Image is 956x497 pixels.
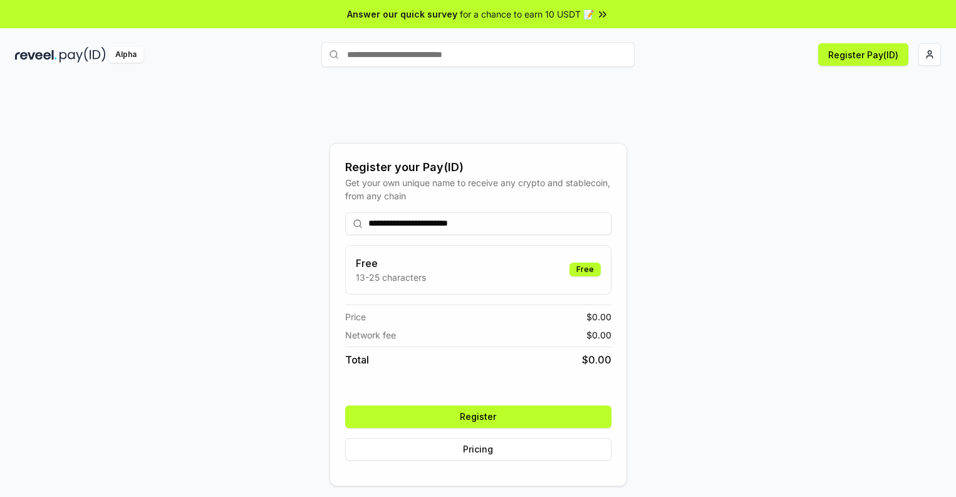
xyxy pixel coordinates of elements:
[60,47,106,63] img: pay_id
[345,352,369,367] span: Total
[345,176,611,202] div: Get your own unique name to receive any crypto and stablecoin, from any chain
[345,405,611,428] button: Register
[108,47,143,63] div: Alpha
[15,47,57,63] img: reveel_dark
[345,438,611,461] button: Pricing
[345,310,366,323] span: Price
[356,256,426,271] h3: Free
[356,271,426,284] p: 13-25 characters
[345,328,396,342] span: Network fee
[818,43,908,66] button: Register Pay(ID)
[582,352,611,367] span: $ 0.00
[569,263,601,276] div: Free
[345,159,611,176] div: Register your Pay(ID)
[460,8,594,21] span: for a chance to earn 10 USDT 📝
[586,328,611,342] span: $ 0.00
[347,8,457,21] span: Answer our quick survey
[586,310,611,323] span: $ 0.00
